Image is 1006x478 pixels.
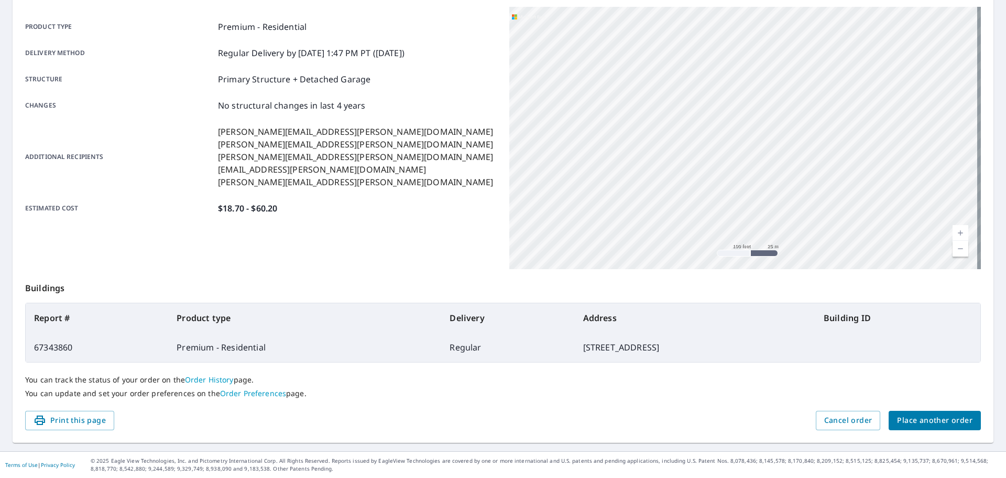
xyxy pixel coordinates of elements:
a: Current Level 18, Zoom Out [953,241,968,257]
span: Cancel order [824,414,872,427]
button: Place another order [889,411,981,430]
th: Delivery [441,303,574,333]
p: You can update and set your order preferences on the page. [25,389,981,398]
p: [PERSON_NAME][EMAIL_ADDRESS][PERSON_NAME][DOMAIN_NAME] [218,125,493,138]
button: Print this page [25,411,114,430]
p: Buildings [25,269,981,303]
p: You can track the status of your order on the page. [25,375,981,385]
a: Order History [185,375,234,385]
th: Report # [26,303,168,333]
button: Cancel order [816,411,881,430]
td: [STREET_ADDRESS] [575,333,815,362]
p: Estimated cost [25,202,214,215]
p: Changes [25,99,214,112]
p: Primary Structure + Detached Garage [218,73,370,86]
p: Premium - Residential [218,20,307,33]
a: Privacy Policy [41,461,75,469]
p: [EMAIL_ADDRESS][PERSON_NAME][DOMAIN_NAME] [218,163,493,176]
td: 67343860 [26,333,168,362]
a: Order Preferences [220,388,286,398]
span: Place another order [897,414,972,427]
span: Print this page [34,414,106,427]
p: [PERSON_NAME][EMAIL_ADDRESS][PERSON_NAME][DOMAIN_NAME] [218,176,493,188]
p: $18.70 - $60.20 [218,202,277,215]
p: © 2025 Eagle View Technologies, Inc. and Pictometry International Corp. All Rights Reserved. Repo... [91,457,1001,473]
th: Address [575,303,815,333]
a: Terms of Use [5,461,38,469]
p: Additional recipients [25,125,214,188]
a: Current Level 18, Zoom In [953,225,968,241]
td: Premium - Residential [168,333,441,362]
p: [PERSON_NAME][EMAIL_ADDRESS][PERSON_NAME][DOMAIN_NAME] [218,151,493,163]
th: Product type [168,303,441,333]
p: [PERSON_NAME][EMAIL_ADDRESS][PERSON_NAME][DOMAIN_NAME] [218,138,493,151]
th: Building ID [815,303,980,333]
p: Structure [25,73,214,86]
p: Regular Delivery by [DATE] 1:47 PM PT ([DATE]) [218,47,404,59]
td: Regular [441,333,574,362]
p: Delivery method [25,47,214,59]
p: No structural changes in last 4 years [218,99,366,112]
p: | [5,462,75,468]
p: Product type [25,20,214,33]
